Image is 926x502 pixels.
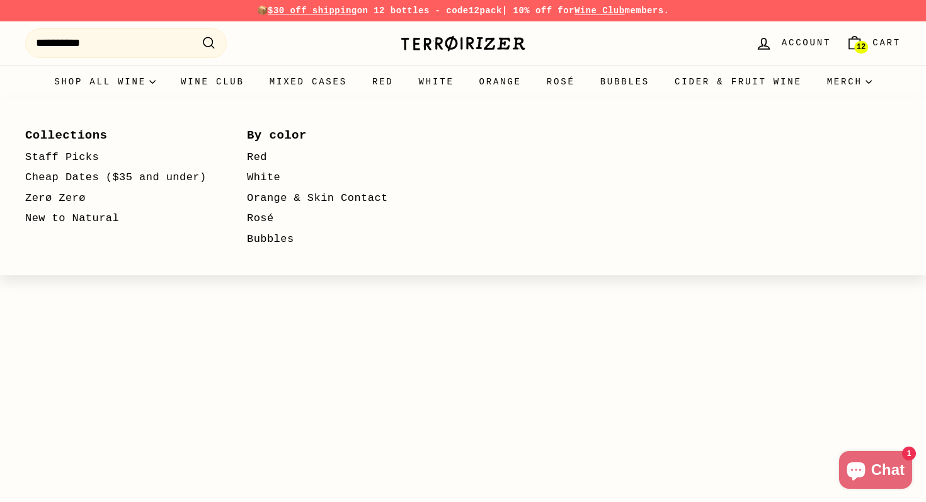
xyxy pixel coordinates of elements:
[838,25,908,62] a: Cart
[588,65,662,99] a: Bubbles
[247,208,432,229] a: Rosé
[247,168,432,188] a: White
[247,124,432,147] a: By color
[247,188,432,209] a: Orange & Skin Contact
[467,65,534,99] a: Orange
[25,124,210,147] a: Collections
[534,65,588,99] a: Rosé
[25,208,210,229] a: New to Natural
[406,65,467,99] a: White
[247,147,432,168] a: Red
[168,65,257,99] a: Wine Club
[247,229,432,250] a: Bubbles
[360,65,406,99] a: Red
[574,6,625,16] a: Wine Club
[857,43,866,52] span: 12
[25,188,210,209] a: Zerø Zerø
[469,6,502,16] strong: 12pack
[268,6,357,16] span: $30 off shipping
[25,147,210,168] a: Staff Picks
[782,36,831,50] span: Account
[25,168,210,188] a: Cheap Dates ($35 and under)
[815,65,884,99] summary: Merch
[25,4,901,18] p: 📦 on 12 bottles - code | 10% off for members.
[835,451,916,492] inbox-online-store-chat: Shopify online store chat
[662,65,815,99] a: Cider & Fruit Wine
[872,36,901,50] span: Cart
[42,65,168,99] summary: Shop all wine
[257,65,360,99] a: Mixed Cases
[748,25,838,62] a: Account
